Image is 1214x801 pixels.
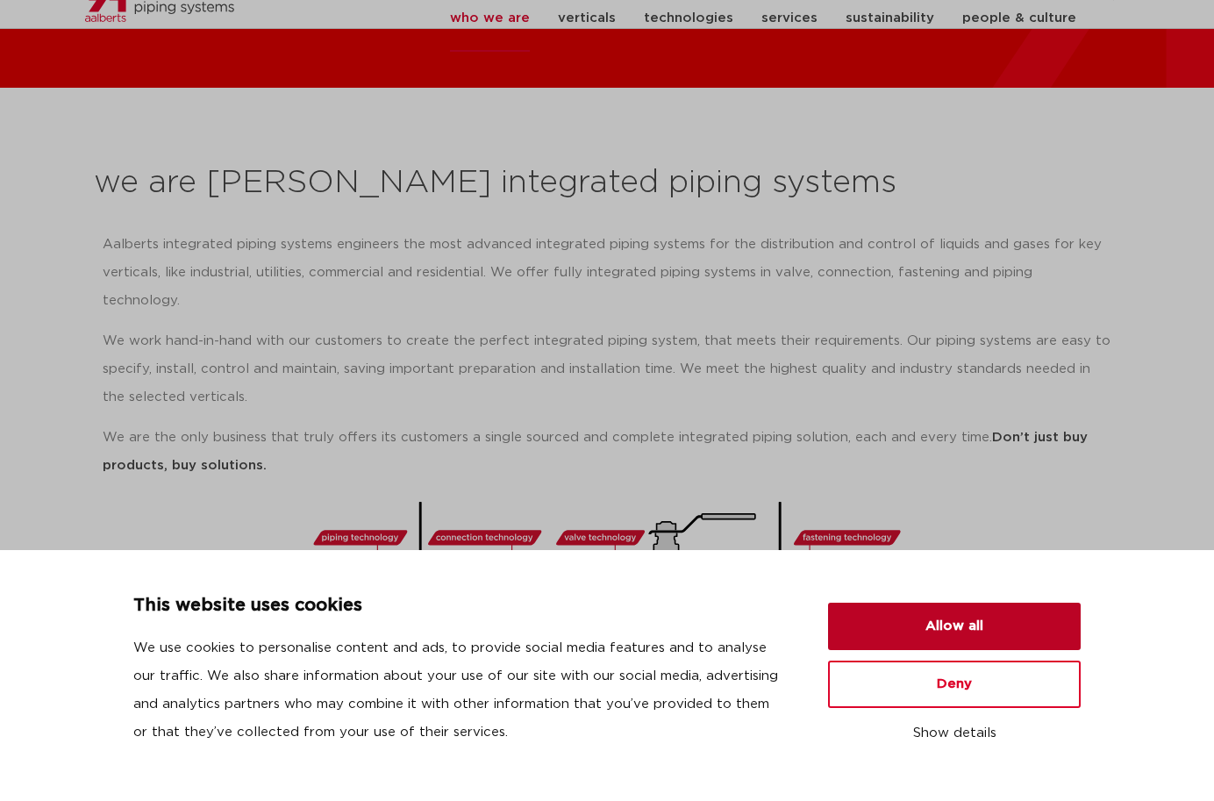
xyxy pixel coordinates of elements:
[828,603,1081,650] button: Allow all
[103,327,1111,411] p: We work hand-in-hand with our customers to create the perfect integrated piping system, that meet...
[828,661,1081,708] button: Deny
[94,162,1120,204] h2: we are [PERSON_NAME] integrated piping systems
[103,231,1111,315] p: Aalberts integrated piping systems engineers the most advanced integrated piping systems for the ...
[133,634,786,747] p: We use cookies to personalise content and ads, to provide social media features and to analyse ou...
[103,424,1111,480] p: We are the only business that truly offers its customers a single sourced and complete integrated...
[133,592,786,620] p: This website uses cookies
[828,719,1081,748] button: Show details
